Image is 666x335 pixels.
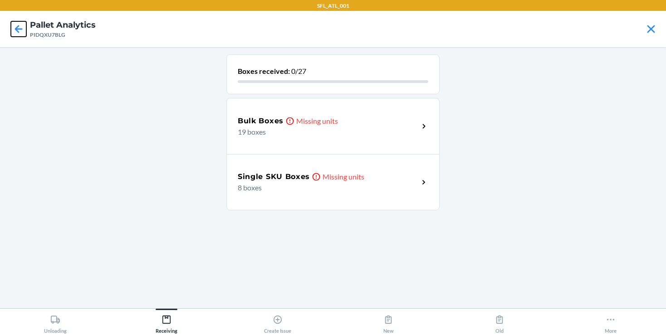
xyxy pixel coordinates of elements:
h5: Single SKU Boxes [238,171,310,182]
p: Missing units [296,116,338,126]
p: Missing units [323,171,364,182]
div: Receiving [156,311,177,334]
p: 19 boxes [238,126,411,137]
button: New [333,309,444,334]
div: Create Issue [264,311,291,334]
p: SFL_ATL_001 [317,2,349,10]
div: PIDQXU7BLG [30,31,96,39]
div: Unloading [44,311,67,334]
div: New [383,311,394,334]
b: Boxes received: [238,67,290,75]
button: Create Issue [222,309,333,334]
div: More [605,311,617,334]
a: Bulk BoxesMissing units19 boxes [226,98,440,154]
a: Single SKU BoxesMissing units8 boxes [226,154,440,210]
div: Old [495,311,504,334]
button: Receiving [111,309,222,334]
button: Old [444,309,555,334]
p: 8 boxes [238,182,411,193]
h5: Bulk Boxes [238,116,284,126]
p: 0/27 [238,66,428,77]
h4: Pallet Analytics [30,19,96,31]
button: More [555,309,666,334]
